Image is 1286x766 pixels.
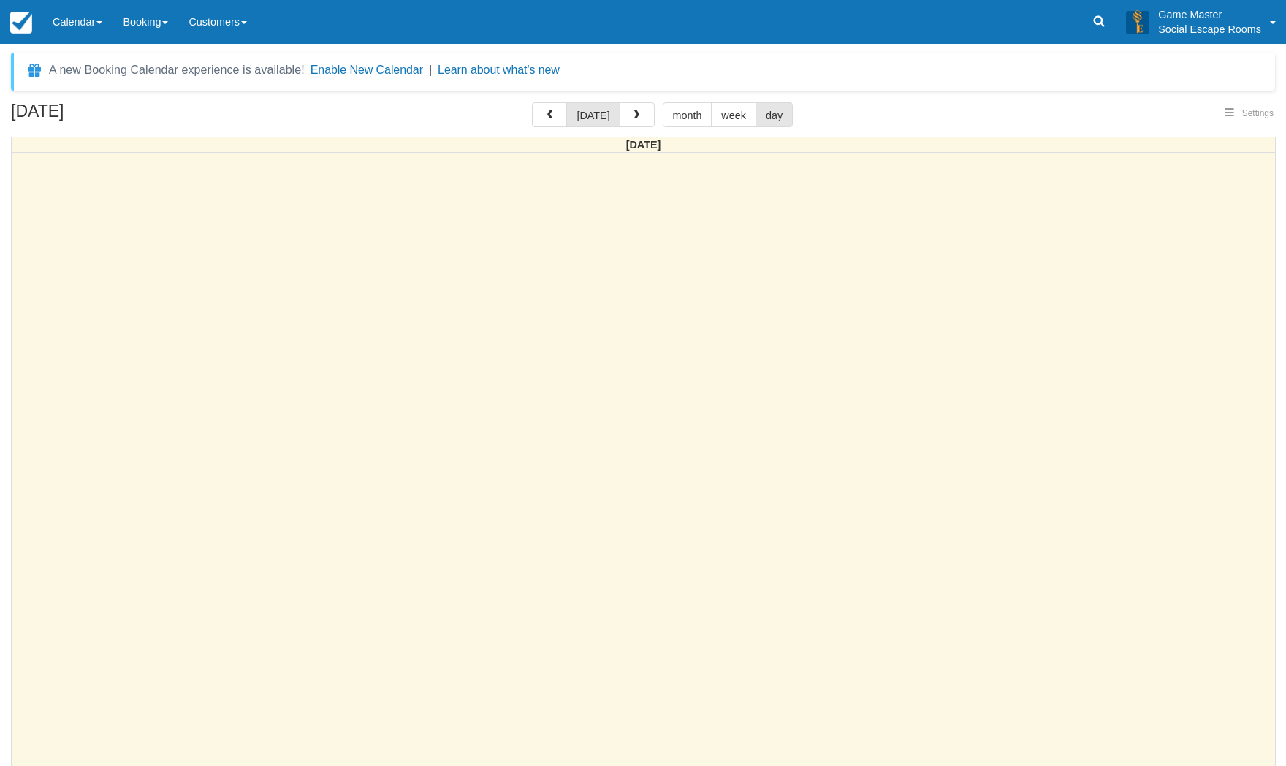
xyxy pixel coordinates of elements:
h2: [DATE] [11,102,196,129]
img: A3 [1126,10,1149,34]
img: checkfront-main-nav-mini-logo.png [10,12,32,34]
button: day [756,102,793,127]
div: A new Booking Calendar experience is available! [49,61,305,79]
a: Learn about what's new [438,64,560,76]
button: Enable New Calendar [311,63,423,77]
button: [DATE] [566,102,620,127]
p: Social Escape Rooms [1158,22,1261,37]
p: Game Master [1158,7,1261,22]
span: | [429,64,432,76]
span: [DATE] [626,139,661,151]
button: month [663,102,712,127]
button: week [711,102,756,127]
button: Settings [1216,103,1282,124]
span: Settings [1242,108,1274,118]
